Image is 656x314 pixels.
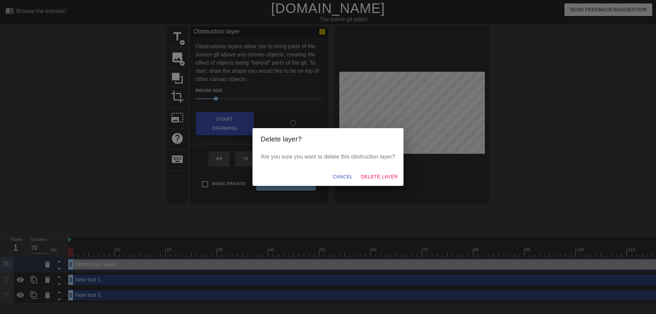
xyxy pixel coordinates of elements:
[358,170,401,183] button: Delete Layer
[361,173,398,181] span: Delete Layer
[261,153,395,161] p: Are you sure you want to delete this obstruction layer?
[332,173,353,181] span: Cancel
[330,170,355,183] button: Cancel
[261,134,395,145] h2: Delete layer?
